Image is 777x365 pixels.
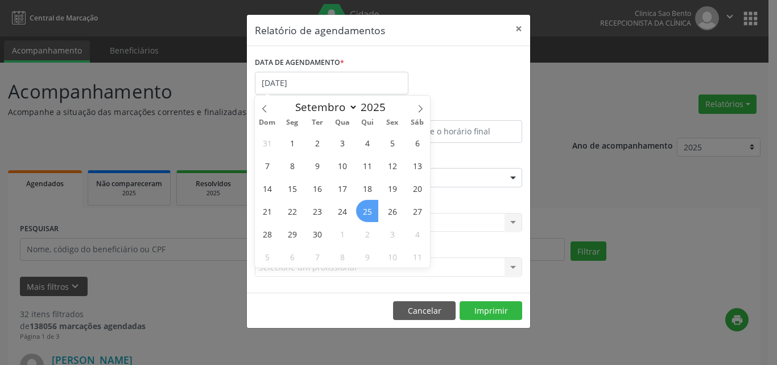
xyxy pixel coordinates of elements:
[356,245,378,268] span: Outubro 9, 2025
[381,132,403,154] span: Setembro 5, 2025
[290,99,358,115] select: Month
[356,154,378,177] span: Setembro 11, 2025
[331,200,353,222] span: Setembro 24, 2025
[381,177,403,199] span: Setembro 19, 2025
[406,154,428,177] span: Setembro 13, 2025
[306,177,328,199] span: Setembro 16, 2025
[281,223,303,245] span: Setembro 29, 2025
[381,154,403,177] span: Setembro 12, 2025
[380,119,405,126] span: Sex
[330,119,355,126] span: Qua
[255,119,280,126] span: Dom
[306,132,328,154] span: Setembro 2, 2025
[356,177,378,199] span: Setembro 18, 2025
[281,132,303,154] span: Setembro 1, 2025
[256,200,278,222] span: Setembro 21, 2025
[393,301,456,321] button: Cancelar
[255,23,385,38] h5: Relatório de agendamentos
[331,223,353,245] span: Outubro 1, 2025
[255,72,408,95] input: Selecione uma data ou intervalo
[256,177,278,199] span: Setembro 14, 2025
[507,15,530,43] button: Close
[406,200,428,222] span: Setembro 27, 2025
[406,132,428,154] span: Setembro 6, 2025
[331,154,353,177] span: Setembro 10, 2025
[280,119,305,126] span: Seg
[331,245,353,268] span: Outubro 8, 2025
[305,119,330,126] span: Ter
[406,245,428,268] span: Outubro 11, 2025
[255,54,344,72] label: DATA DE AGENDAMENTO
[356,200,378,222] span: Setembro 25, 2025
[281,154,303,177] span: Setembro 8, 2025
[358,100,395,114] input: Year
[356,132,378,154] span: Setembro 4, 2025
[306,245,328,268] span: Outubro 7, 2025
[406,177,428,199] span: Setembro 20, 2025
[331,132,353,154] span: Setembro 3, 2025
[391,120,522,143] input: Selecione o horário final
[406,223,428,245] span: Outubro 4, 2025
[391,102,522,120] label: ATÉ
[256,223,278,245] span: Setembro 28, 2025
[281,245,303,268] span: Outubro 6, 2025
[405,119,430,126] span: Sáb
[256,245,278,268] span: Outubro 5, 2025
[281,177,303,199] span: Setembro 15, 2025
[306,223,328,245] span: Setembro 30, 2025
[381,223,403,245] span: Outubro 3, 2025
[356,223,378,245] span: Outubro 2, 2025
[355,119,380,126] span: Qui
[281,200,303,222] span: Setembro 22, 2025
[460,301,522,321] button: Imprimir
[256,132,278,154] span: Agosto 31, 2025
[256,154,278,177] span: Setembro 7, 2025
[381,245,403,268] span: Outubro 10, 2025
[331,177,353,199] span: Setembro 17, 2025
[306,154,328,177] span: Setembro 9, 2025
[381,200,403,222] span: Setembro 26, 2025
[306,200,328,222] span: Setembro 23, 2025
